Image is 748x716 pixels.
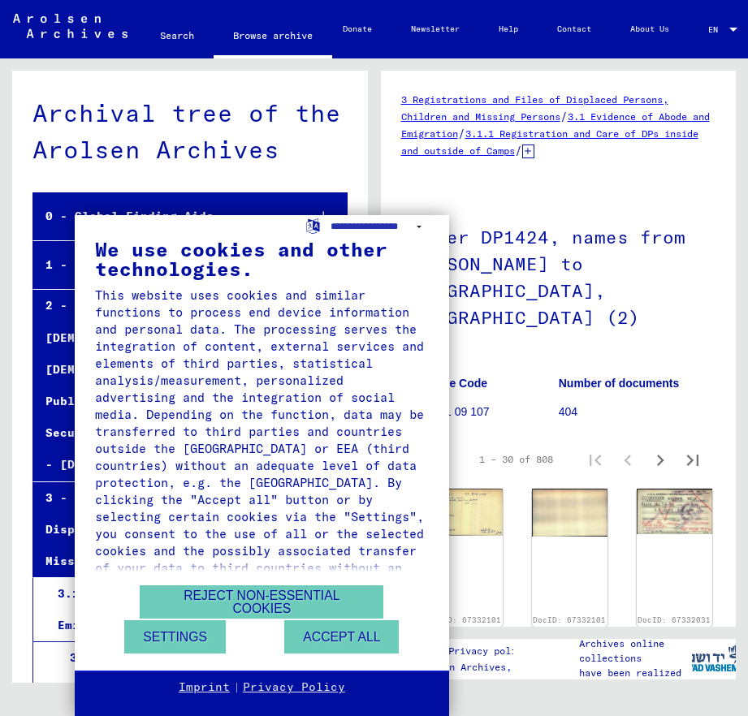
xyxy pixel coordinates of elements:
[284,620,399,653] button: Accept all
[95,239,429,278] div: We use cookies and other technologies.
[140,585,383,619] button: Reject non-essential cookies
[179,679,230,696] a: Imprint
[243,679,345,696] a: Privacy Policy
[124,620,226,653] button: Settings
[95,287,429,593] div: This website uses cookies and similar functions to process end device information and personal da...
